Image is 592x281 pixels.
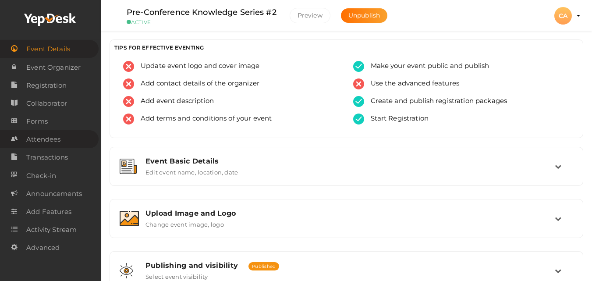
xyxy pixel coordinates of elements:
[127,6,277,19] label: Pre-Conference Knowledge Series #2
[26,113,48,130] span: Forms
[364,61,489,72] span: Make your event public and publish
[341,8,387,23] button: Unpublish
[248,262,279,270] span: Published
[290,8,330,23] button: Preview
[353,61,364,72] img: tick-success.svg
[26,95,67,112] span: Collaborator
[348,11,380,19] span: Unpublish
[353,78,364,89] img: error.svg
[127,19,277,25] small: ACTIVE
[145,157,555,165] div: Event Basic Details
[134,61,260,72] span: Update event logo and cover image
[134,114,272,124] span: Add terms and conditions of your event
[123,96,134,107] img: error.svg
[26,40,70,58] span: Event Details
[114,44,578,51] h3: TIPS FOR EFFECTIVE EVENTING
[26,77,67,94] span: Registration
[552,7,574,25] button: CA
[364,96,507,107] span: Create and publish registration packages
[26,149,68,166] span: Transactions
[134,96,214,107] span: Add event description
[145,270,208,280] label: Select event visibility
[26,167,56,185] span: Check-in
[353,114,364,124] img: tick-success.svg
[114,221,578,230] a: Upload Image and Logo Change event image, logo
[123,61,134,72] img: error.svg
[123,78,134,89] img: error.svg
[26,131,60,148] span: Attendees
[26,221,77,238] span: Activity Stream
[123,114,134,124] img: error.svg
[554,7,572,25] div: CA
[26,59,81,76] span: Event Organizer
[120,263,133,278] img: shared-vision.svg
[145,209,555,217] div: Upload Image and Logo
[114,169,578,178] a: Event Basic Details Edit event name, location, date
[134,78,259,89] span: Add contact details of the organizer
[353,96,364,107] img: tick-success.svg
[26,239,60,256] span: Advanced
[120,159,137,174] img: event-details.svg
[120,211,139,226] img: image.svg
[26,203,71,221] span: Add Features
[554,12,572,20] profile-pic: CA
[145,217,224,228] label: Change event image, logo
[364,78,460,89] span: Use the advanced features
[26,185,82,203] span: Announcements
[145,261,238,270] span: Publishing and visibility
[364,114,429,124] span: Start Registration
[145,165,238,176] label: Edit event name, location, date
